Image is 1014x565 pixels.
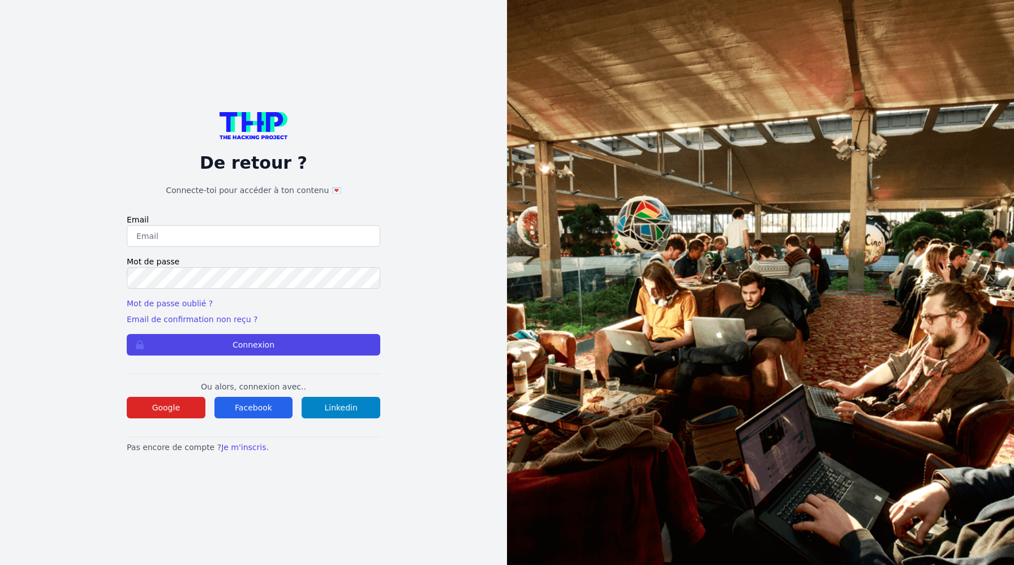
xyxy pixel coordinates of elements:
input: Email [127,225,380,247]
p: Pas encore de compte ? [127,442,380,453]
button: Google [127,397,205,418]
h1: Connecte-toi pour accéder à ton contenu 💌 [127,185,380,196]
p: De retour ? [127,153,380,173]
img: logo [220,112,287,139]
a: Email de confirmation non reçu ? [127,315,257,324]
a: Je m'inscris. [221,443,269,452]
button: Linkedin [302,397,380,418]
label: Email [127,214,380,225]
button: Facebook [214,397,293,418]
a: Mot de passe oublié ? [127,299,213,308]
p: Ou alors, connexion avec.. [127,381,380,392]
button: Connexion [127,334,380,356]
label: Mot de passe [127,256,380,267]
